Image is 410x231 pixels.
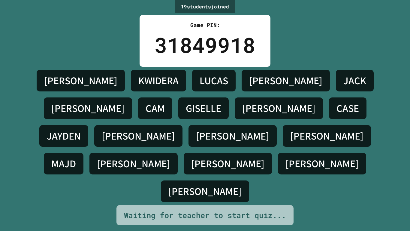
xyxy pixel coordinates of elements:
[44,74,117,87] h4: [PERSON_NAME]
[343,74,366,87] h4: JACK
[186,102,221,115] h4: GISELLE
[168,185,242,198] h4: [PERSON_NAME]
[242,102,315,115] h4: [PERSON_NAME]
[146,102,165,115] h4: CAM
[200,74,228,87] h4: LUCAS
[290,130,363,142] h4: [PERSON_NAME]
[102,130,175,142] h4: [PERSON_NAME]
[196,130,269,142] h4: [PERSON_NAME]
[249,74,322,87] h4: [PERSON_NAME]
[191,157,264,170] h4: [PERSON_NAME]
[97,157,170,170] h4: [PERSON_NAME]
[47,130,81,142] h4: JAYDEN
[138,74,179,87] h4: KWIDERA
[285,157,359,170] h4: [PERSON_NAME]
[51,157,76,170] h4: MAJD
[124,210,286,221] div: Waiting for teacher to start quiz...
[51,102,125,115] h4: [PERSON_NAME]
[336,102,359,115] h4: CASE
[155,29,255,61] div: 31849918
[155,21,255,29] div: Game PIN:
